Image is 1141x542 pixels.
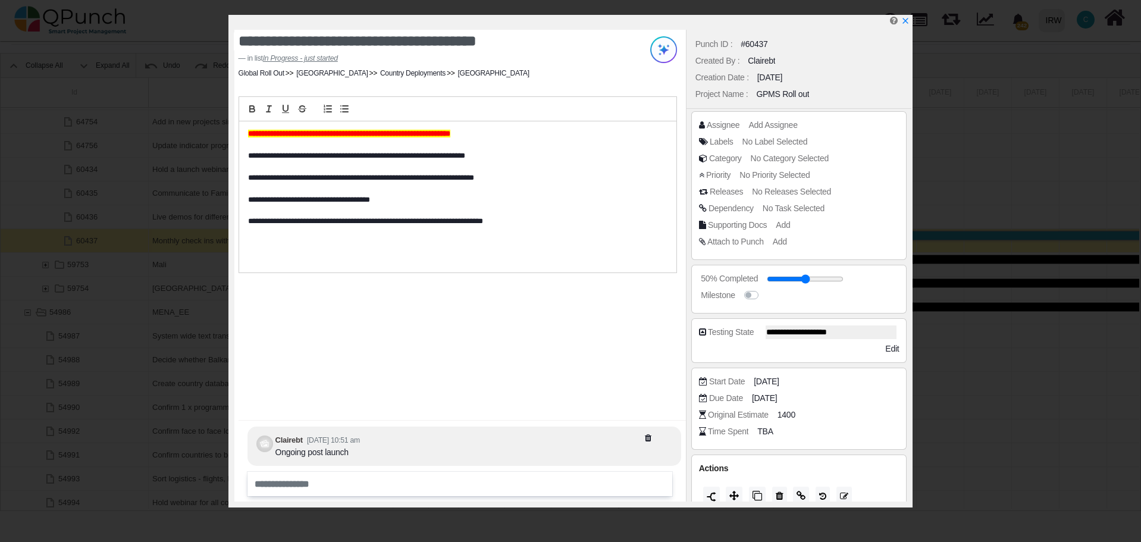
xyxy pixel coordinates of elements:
div: 50% Completed [701,272,758,285]
li: Global Roll Out [239,68,284,79]
span: Add [776,220,790,230]
span: [DATE] [754,375,779,388]
li: [GEOGRAPHIC_DATA] [284,68,368,79]
div: Ongoing post launch [275,446,360,459]
button: Split [703,487,720,506]
div: Dependency [709,202,754,215]
span: TBA [757,425,773,438]
div: Supporting Docs [708,219,767,231]
button: Copy Link [793,487,809,506]
span: No Task Selected [763,203,825,213]
div: Project Name : [695,88,748,101]
span: No Priority Selected [739,170,810,180]
span: 1400 [778,409,795,421]
div: Testing State [708,326,754,339]
span: Add [773,237,787,246]
button: Delete [772,487,787,506]
div: Clairebt [748,55,775,67]
li: [GEOGRAPHIC_DATA] [446,68,529,79]
footer: in list [239,53,601,64]
div: Releases [710,186,743,198]
div: Assignee [707,119,739,131]
div: Start Date [709,375,745,388]
div: [DATE] [757,71,782,84]
div: Attach to Punch [707,236,764,248]
button: Edit [836,487,852,506]
div: Due Date [709,392,743,405]
span: No Label Selected [742,137,808,146]
button: Move [726,487,742,506]
span: Add Assignee [748,120,797,130]
div: Creation Date : [695,71,749,84]
span: [DATE] [752,392,777,405]
cite: Source Title [263,54,338,62]
div: Priority [706,169,731,181]
span: No Category Selected [751,153,829,163]
div: Category [709,152,742,165]
div: Time Spent [708,425,748,438]
img: split.9d50320.png [707,492,716,502]
div: Original Estimate [708,409,769,421]
u: In Progress - just started [263,54,338,62]
span: Actions [699,463,728,473]
div: Milestone [701,289,735,302]
button: Copy [749,487,766,506]
small: [DATE] 10:51 am [307,436,360,444]
img: Try writing with AI [650,36,677,63]
div: Created By : [695,55,739,67]
div: Labels [710,136,733,148]
span: Edit [885,344,899,353]
span: No Releases Selected [752,187,831,196]
button: History [816,487,830,506]
li: Country Deployments [368,68,446,79]
div: GPMS Roll out [756,88,809,101]
b: Clairebt [275,436,303,444]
